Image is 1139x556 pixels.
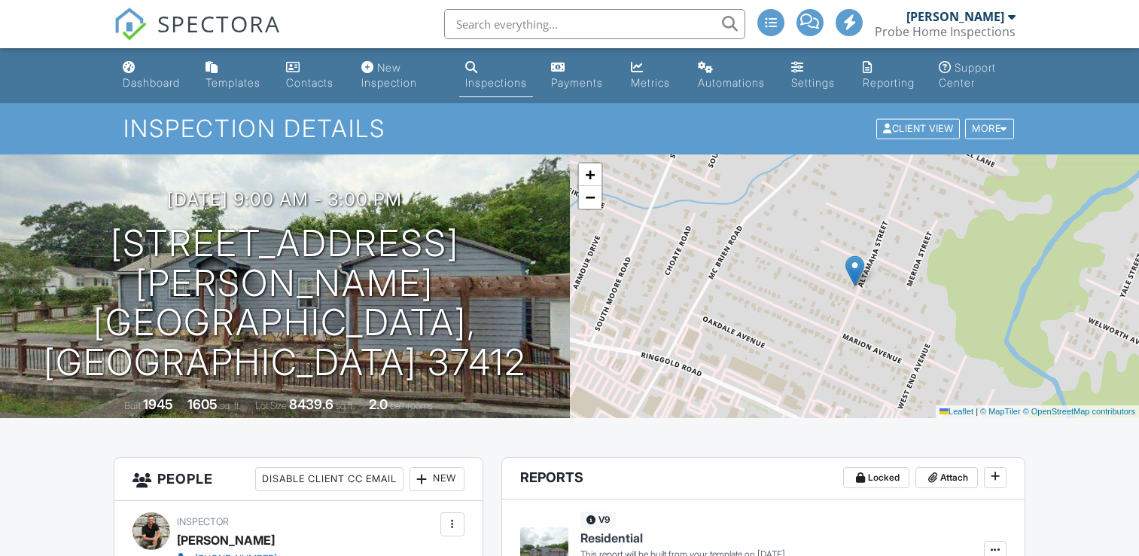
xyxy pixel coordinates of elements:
a: Zoom out [579,186,601,209]
div: [PERSON_NAME] [906,9,1004,24]
span: sq. ft. [220,400,241,411]
a: Client View [875,122,964,133]
div: Settings [791,76,835,89]
a: Templates [199,54,268,97]
div: [PERSON_NAME] [177,529,275,551]
span: Lot Size [255,400,287,411]
a: Payments [545,54,612,97]
h3: [DATE] 9:00 am - 3:00 pm [167,189,402,209]
div: Inspections [465,76,527,89]
a: Inspections [459,54,533,97]
div: Templates [206,76,260,89]
div: Support Center [939,61,996,89]
div: Probe Home Inspections [875,24,1016,39]
span: − [585,188,595,206]
a: Leaflet [940,407,973,416]
h1: [STREET_ADDRESS][PERSON_NAME] [GEOGRAPHIC_DATA], [GEOGRAPHIC_DATA] 37412 [24,224,546,383]
h1: Inspection Details [123,115,1016,142]
span: sq.ft. [336,400,355,411]
div: Reporting [863,76,915,89]
a: Contacts [280,54,343,97]
div: New [410,467,464,491]
img: The Best Home Inspection Software - Spectora [114,8,147,41]
span: + [585,165,595,184]
a: Metrics [625,54,681,97]
div: Automations [698,76,765,89]
div: New Inspection [361,61,417,89]
a: Support Center [933,54,1022,97]
h3: People [114,458,482,501]
div: 8439.6 [289,396,333,412]
div: 2.0 [369,396,388,412]
img: Marker [845,255,864,286]
div: More [965,119,1014,139]
a: Dashboard [117,54,187,97]
a: Reporting [857,54,921,97]
span: Built [124,400,141,411]
div: Dashboard [123,76,180,89]
a: Automations (Advanced) [692,54,773,97]
div: Metrics [631,76,670,89]
span: bathrooms [390,400,433,411]
a: © OpenStreetMap contributors [1023,407,1135,416]
div: Payments [551,76,603,89]
div: Disable Client CC Email [255,467,404,491]
a: New Inspection [355,54,447,97]
div: 1945 [143,396,173,412]
input: Search everything... [444,9,745,39]
span: | [976,407,978,416]
a: © MapTiler [980,407,1021,416]
span: Inspector [177,516,229,527]
div: Client View [876,119,960,139]
div: Contacts [286,76,333,89]
a: Zoom in [579,163,601,186]
a: SPECTORA [114,20,281,52]
a: Settings [785,54,845,97]
div: 1605 [187,396,218,412]
span: SPECTORA [157,8,281,39]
